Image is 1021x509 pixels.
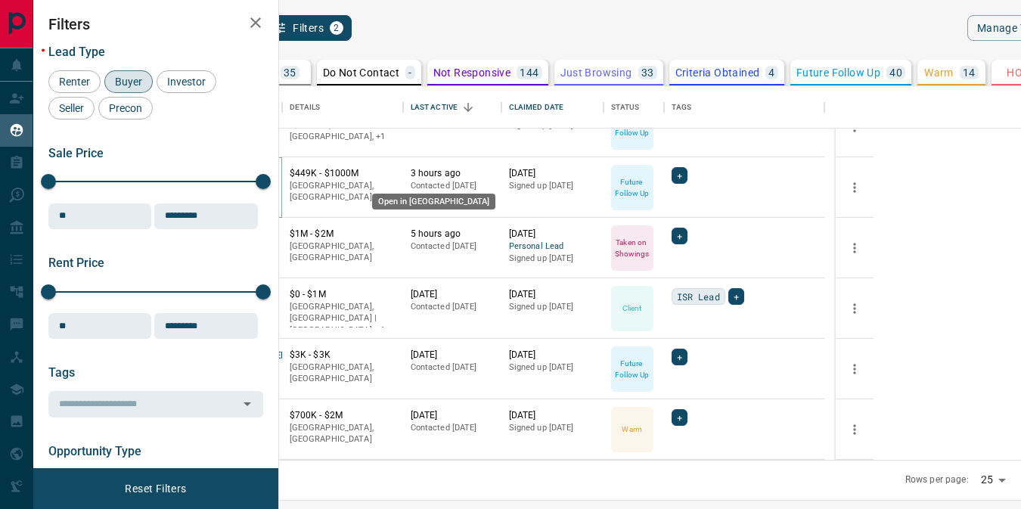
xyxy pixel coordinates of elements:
[560,67,632,78] p: Just Browsing
[162,76,211,88] span: Investor
[509,241,596,253] span: Personal Lead
[509,253,596,265] p: Signed up [DATE]
[110,76,147,88] span: Buyer
[843,418,866,441] button: more
[48,365,75,380] span: Tags
[672,167,687,184] div: +
[403,86,501,129] div: Last Active
[54,102,89,114] span: Seller
[509,301,596,313] p: Signed up [DATE]
[509,409,596,422] p: [DATE]
[54,76,95,88] span: Renter
[48,146,104,160] span: Sale Price
[509,86,564,129] div: Claimed Date
[677,168,682,183] span: +
[924,67,954,78] p: Warm
[411,422,494,434] p: Contacted [DATE]
[411,241,494,253] p: Contacted [DATE]
[509,228,596,241] p: [DATE]
[176,86,282,129] div: Name
[728,288,744,305] div: +
[290,86,321,129] div: Details
[331,23,342,33] span: 2
[323,67,400,78] p: Do Not Contact
[290,409,396,422] p: $700K - $2M
[672,86,692,129] div: Tags
[622,303,642,314] p: Client
[408,67,411,78] p: -
[664,86,824,129] div: Tags
[843,297,866,320] button: more
[411,167,494,180] p: 3 hours ago
[509,349,596,362] p: [DATE]
[290,301,396,337] p: Toronto
[677,228,682,244] span: +
[98,97,153,119] div: Precon
[104,102,147,114] span: Precon
[641,67,654,78] p: 33
[411,362,494,374] p: Contacted [DATE]
[290,167,396,180] p: $449K - $1000M
[905,473,969,486] p: Rows per page:
[613,176,652,199] p: Future Follow Up
[237,393,258,414] button: Open
[290,180,396,203] p: Scarborough, Toronto
[520,67,538,78] p: 144
[672,228,687,244] div: +
[290,362,396,385] p: [GEOGRAPHIC_DATA], [GEOGRAPHIC_DATA]
[411,301,494,313] p: Contacted [DATE]
[458,97,479,118] button: Sort
[48,444,141,458] span: Opportunity Type
[889,67,902,78] p: 40
[734,289,739,304] span: +
[372,194,495,209] div: Open in [GEOGRAPHIC_DATA]
[622,424,641,435] p: Warm
[843,237,866,259] button: more
[115,476,196,501] button: Reset Filters
[265,15,352,41] button: Filters2
[509,422,596,434] p: Signed up [DATE]
[672,409,687,426] div: +
[411,180,494,192] p: Contacted [DATE]
[796,67,880,78] p: Future Follow Up
[843,358,866,380] button: more
[411,409,494,422] p: [DATE]
[613,358,652,380] p: Future Follow Up
[613,237,652,259] p: Taken on Showings
[611,86,640,129] div: Status
[48,256,104,270] span: Rent Price
[604,86,664,129] div: Status
[290,228,396,241] p: $1M - $2M
[48,15,263,33] h2: Filters
[290,349,396,362] p: $3K - $3K
[411,349,494,362] p: [DATE]
[290,119,396,143] p: Toronto
[48,97,95,119] div: Seller
[433,67,511,78] p: Not Responsive
[509,288,596,301] p: [DATE]
[411,288,494,301] p: [DATE]
[290,422,396,445] p: [GEOGRAPHIC_DATA], [GEOGRAPHIC_DATA]
[963,67,976,78] p: 14
[768,67,774,78] p: 4
[677,349,682,365] span: +
[501,86,604,129] div: Claimed Date
[290,241,396,264] p: [GEOGRAPHIC_DATA], [GEOGRAPHIC_DATA]
[677,289,720,304] span: ISR Lead
[104,70,153,93] div: Buyer
[975,469,1011,491] div: 25
[677,410,682,425] span: +
[411,86,458,129] div: Last Active
[672,349,687,365] div: +
[509,180,596,192] p: Signed up [DATE]
[675,67,760,78] p: Criteria Obtained
[509,362,596,374] p: Signed up [DATE]
[157,70,216,93] div: Investor
[843,176,866,199] button: more
[411,228,494,241] p: 5 hours ago
[48,70,101,93] div: Renter
[290,288,396,301] p: $0 - $1M
[282,86,403,129] div: Details
[509,167,596,180] p: [DATE]
[48,45,105,59] span: Lead Type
